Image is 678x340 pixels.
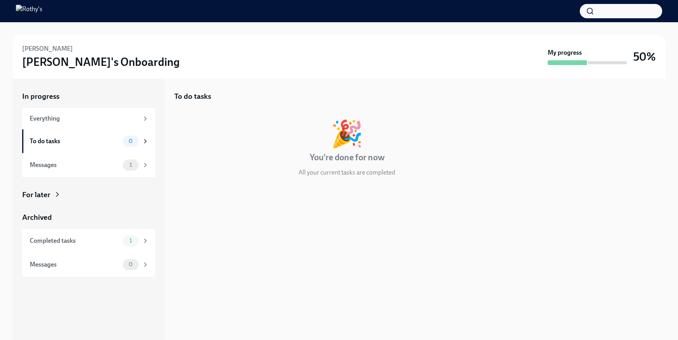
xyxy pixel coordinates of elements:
[548,48,582,57] strong: My progress
[22,55,180,69] h3: [PERSON_NAME]'s Onboarding
[22,253,155,277] a: Messages0
[310,152,385,163] h4: You're done for now
[22,212,155,223] a: Archived
[30,260,120,269] div: Messages
[22,190,155,200] a: For later
[30,236,120,245] div: Completed tasks
[22,153,155,177] a: Messages1
[633,50,656,64] h3: 50%
[331,121,363,147] div: 🎉
[30,137,120,146] div: To do tasks
[124,138,137,144] span: 0
[22,190,50,200] div: For later
[22,44,73,53] h6: [PERSON_NAME]
[124,261,137,267] span: 0
[16,5,42,17] img: Rothy's
[30,114,139,123] div: Everything
[125,238,137,244] span: 1
[30,161,120,169] div: Messages
[125,162,137,168] span: 1
[299,168,395,177] p: All your current tasks are completed
[174,91,211,102] h5: To do tasks
[22,91,155,102] a: In progress
[22,229,155,253] a: Completed tasks1
[22,108,155,129] a: Everything
[22,129,155,153] a: To do tasks0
